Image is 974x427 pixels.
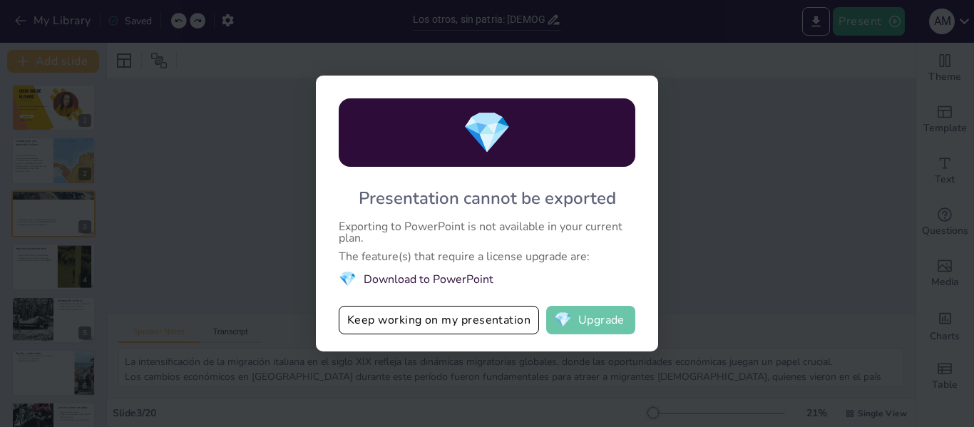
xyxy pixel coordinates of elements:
div: The feature(s) that require a license upgrade are: [339,251,635,262]
span: diamond [554,313,572,327]
span: diamond [339,269,357,289]
div: Exporting to PowerPoint is not available in your current plan. [339,221,635,244]
span: diamond [462,106,512,160]
li: Download to PowerPoint [339,269,635,289]
div: Presentation cannot be exported [359,187,616,210]
button: Keep working on my presentation [339,306,539,334]
button: diamondUpgrade [546,306,635,334]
